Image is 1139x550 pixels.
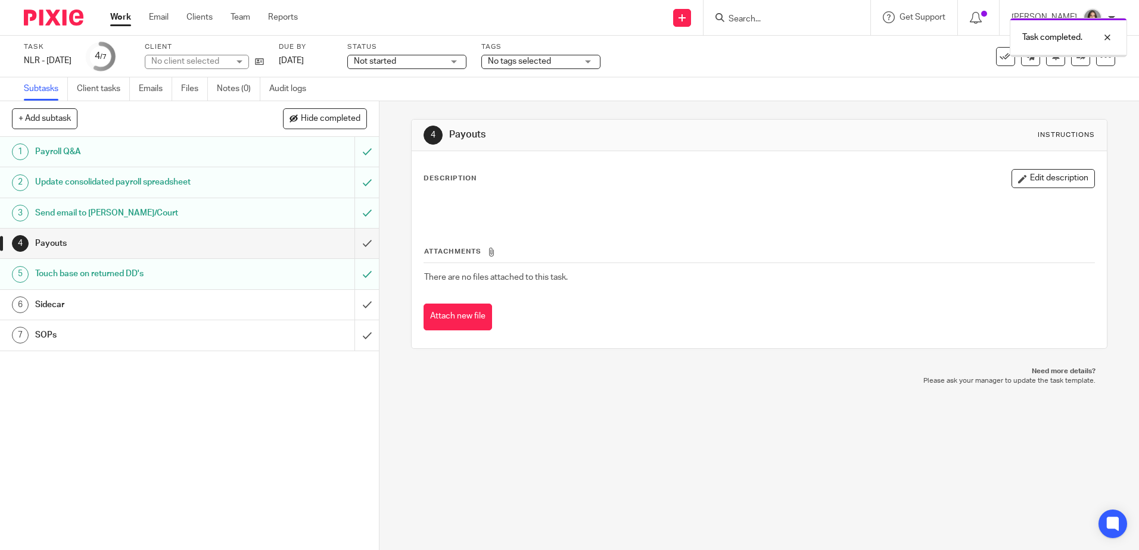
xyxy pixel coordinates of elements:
[24,55,71,67] div: NLR - [DATE]
[35,204,240,222] h1: Send email to [PERSON_NAME]/Court
[283,108,367,129] button: Hide completed
[100,54,107,60] small: /7
[231,11,250,23] a: Team
[12,174,29,191] div: 2
[268,11,298,23] a: Reports
[35,235,240,252] h1: Payouts
[35,173,240,191] h1: Update consolidated payroll spreadsheet
[279,57,304,65] span: [DATE]
[35,326,240,344] h1: SOPs
[35,265,240,283] h1: Touch base on returned DD's
[12,143,29,160] div: 1
[181,77,208,101] a: Files
[35,296,240,314] h1: Sidecar
[151,55,229,67] div: No client selected
[481,42,600,52] label: Tags
[301,114,360,124] span: Hide completed
[139,77,172,101] a: Emails
[449,129,785,141] h1: Payouts
[424,304,492,330] button: Attach new file
[12,108,77,129] button: + Add subtask
[12,205,29,221] div: 3
[1083,8,1102,27] img: headshot%20-%20work.jpg
[354,57,396,65] span: Not started
[424,174,477,183] p: Description
[110,11,131,23] a: Work
[424,126,443,145] div: 4
[95,49,107,63] div: 4
[24,77,68,101] a: Subtasks
[12,235,29,252] div: 4
[423,376,1095,386] p: Please ask your manager to update the task template.
[424,248,481,255] span: Attachments
[24,42,71,52] label: Task
[488,57,551,65] span: No tags selected
[269,77,315,101] a: Audit logs
[12,296,29,313] div: 6
[12,266,29,283] div: 5
[347,42,466,52] label: Status
[186,11,213,23] a: Clients
[424,273,568,282] span: There are no files attached to this task.
[35,143,240,161] h1: Payroll Q&A
[24,10,83,26] img: Pixie
[1038,130,1095,140] div: Instructions
[1012,169,1095,188] button: Edit description
[145,42,264,52] label: Client
[217,77,260,101] a: Notes (0)
[423,367,1095,376] p: Need more details?
[149,11,169,23] a: Email
[77,77,130,101] a: Client tasks
[12,327,29,343] div: 7
[1022,32,1082,43] p: Task completed.
[24,55,71,67] div: NLR - Friday
[279,42,332,52] label: Due by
